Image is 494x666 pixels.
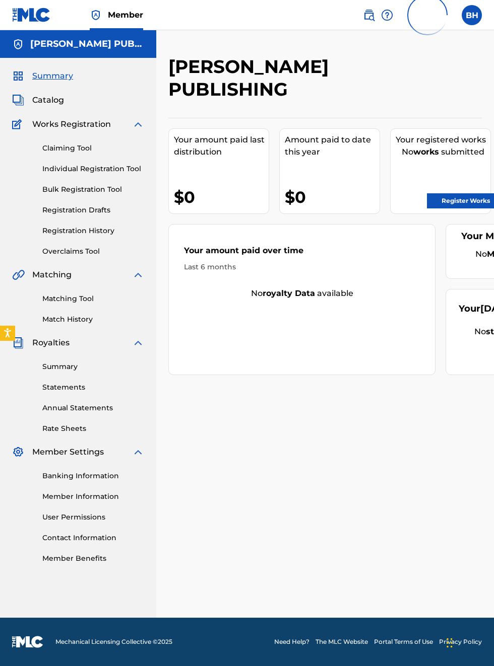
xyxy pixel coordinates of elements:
div: $0 [174,186,269,208]
span: Summary [32,70,73,82]
div: Your amount paid over time [184,245,420,262]
span: Catalog [32,94,64,106]
a: Claiming Tool [42,143,144,154]
a: Banking Information [42,471,144,481]
div: No available [169,287,435,300]
a: User Permissions [42,512,144,523]
a: Contact Information [42,533,144,543]
img: Top Rightsholder [90,9,102,21]
span: Mechanical Licensing Collective © 2025 [55,637,172,646]
span: Matching [32,269,72,281]
div: Last 6 months [184,262,420,272]
a: The MLC Website [316,637,368,646]
a: Member Information [42,491,144,502]
img: Matching [12,269,25,281]
div: No submitted [396,146,490,158]
img: Member Settings [12,446,24,458]
a: Match History [42,314,144,325]
span: Works Registration [32,118,111,130]
strong: royalty data [263,288,315,298]
h2: [PERSON_NAME] PUBLISHING [168,55,410,101]
a: Registration History [42,226,144,236]
a: Bulk Registration Tool [42,184,144,195]
a: Public Search [363,5,375,25]
img: Catalog [12,94,24,106]
iframe: Chat Widget [444,618,494,666]
span: Royalties [32,337,70,349]
img: expand [132,337,144,349]
img: expand [132,446,144,458]
img: MLC Logo [12,8,51,22]
div: Your registered works [396,134,490,146]
div: $0 [285,186,380,208]
img: expand [132,269,144,281]
img: logo [12,636,43,648]
img: search [363,9,375,21]
img: Works Registration [12,118,25,130]
img: Royalties [12,337,24,349]
img: help [381,9,393,21]
a: Overclaims Tool [42,246,144,257]
a: Individual Registration Tool [42,164,144,174]
a: Member Benefits [42,553,144,564]
a: Need Help? [274,637,310,646]
div: Your amount paid last distribution [174,134,269,158]
div: Drag [447,628,453,658]
a: Summary [42,361,144,372]
a: Matching Tool [42,293,144,304]
a: Portal Terms of Use [374,637,433,646]
img: Accounts [12,38,24,50]
strong: works [413,147,439,157]
a: CatalogCatalog [12,94,64,106]
div: Amount paid to date this year [285,134,380,158]
a: Registration Drafts [42,205,144,215]
img: Summary [12,70,24,82]
img: expand [132,118,144,130]
a: Privacy Policy [439,637,482,646]
span: Member [108,9,143,21]
div: Help [381,5,393,25]
a: Annual Statements [42,403,144,413]
a: Rate Sheets [42,423,144,434]
div: User Menu [462,5,482,25]
a: SummarySummary [12,70,73,82]
span: Member Settings [32,446,104,458]
a: Statements [42,382,144,393]
h5: BOBBY HAMILTON PUBLISHING [30,38,144,50]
